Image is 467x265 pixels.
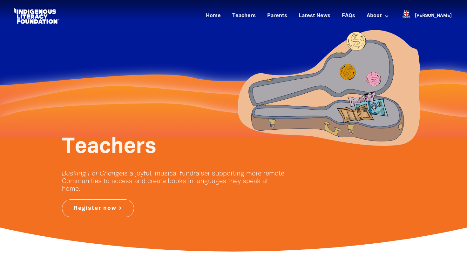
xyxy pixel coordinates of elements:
[62,137,156,157] span: Teachers
[202,11,225,21] a: Home
[295,11,334,21] a: Latest News
[263,11,291,21] a: Parents
[415,14,452,18] a: [PERSON_NAME]
[338,11,359,21] a: FAQs
[62,170,284,193] p: is a joyful, musical fundraiser supporting more remote Communities to access and create books in ...
[62,199,134,217] a: Register now >
[62,171,123,177] em: Busking For Change
[363,11,393,21] a: About
[228,11,260,21] a: Teachers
